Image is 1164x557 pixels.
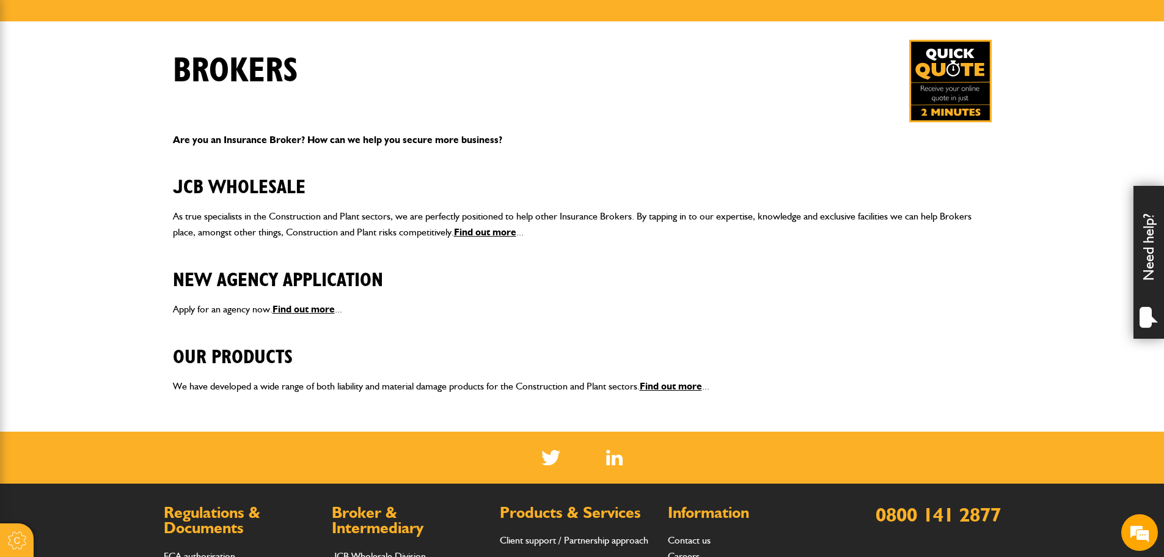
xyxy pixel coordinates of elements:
h2: Information [668,505,824,521]
textarea: Choose an option [6,356,233,399]
a: Get your insurance quote in just 2-minutes [909,40,992,122]
h2: Our Products [173,327,992,369]
p: Are you an Insurance Broker? How can we help you secure more business? [173,132,992,148]
div: JCB Insurance [21,304,71,314]
a: LinkedIn [606,450,623,465]
div: JCB Insurance [82,68,224,85]
h2: Products & Services [500,505,656,521]
img: Quick Quote [909,40,992,122]
h1: Brokers [173,51,298,92]
a: 0800 141 2877 [876,503,1001,526]
div: Minimize live chat window [200,6,230,35]
img: Linked In [606,450,623,465]
img: d_20077148190_operators_62643000001515001 [39,68,70,85]
div: Need help? [1133,186,1164,339]
h2: New Agency Application [173,250,992,292]
p: Apply for an agency now. ... [173,301,992,317]
a: Contact us [668,534,711,546]
h2: JCB Wholesale [173,157,992,199]
p: We have developed a wide range of both liability and material damage products for the Constructio... [173,378,992,394]
a: Find out more [273,303,335,315]
p: As true specialists in the Construction and Plant sectors, we are perfectly positioned to help ot... [173,208,992,240]
a: Find out more [454,226,516,238]
img: Twitter [541,450,560,465]
div: Navigation go back [13,67,32,86]
a: Client support / Partnership approach [500,534,648,546]
a: Find out more [640,380,702,392]
h2: Broker & Intermediary [332,505,488,536]
h2: Regulations & Documents [164,505,320,536]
